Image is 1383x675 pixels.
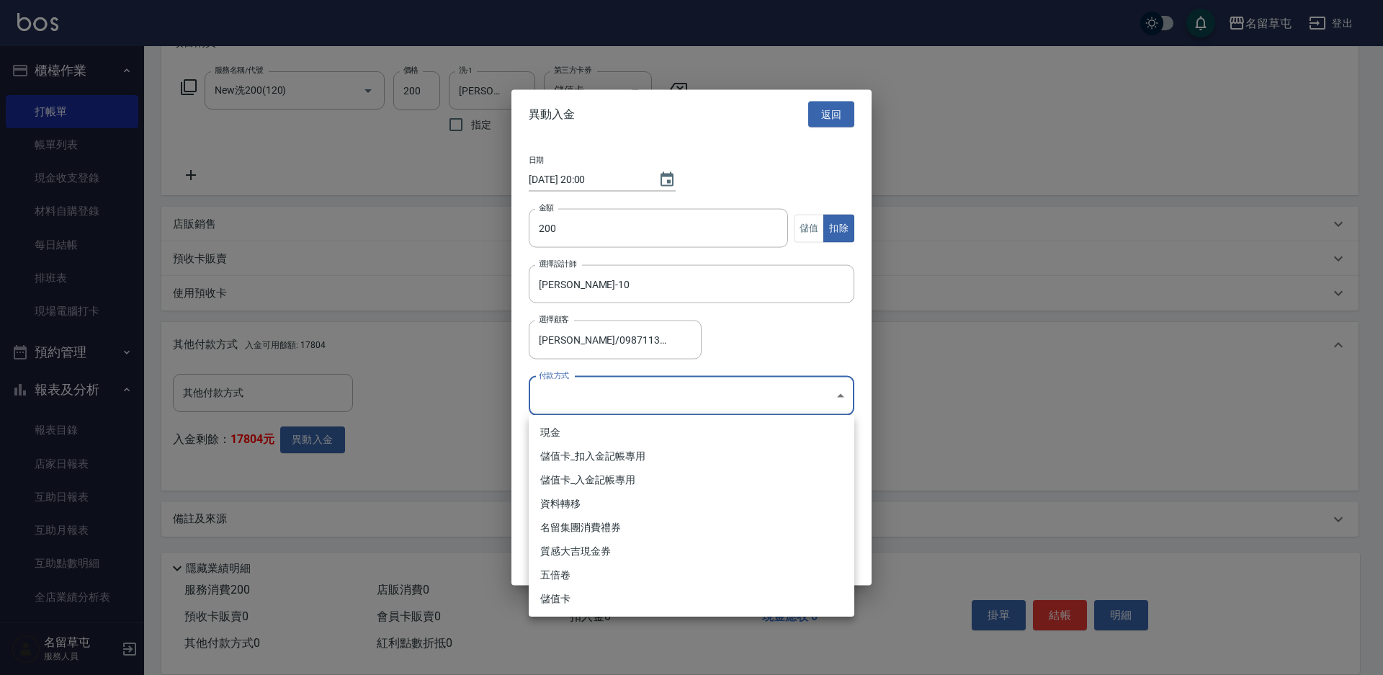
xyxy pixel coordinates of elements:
li: 儲值卡 [529,587,854,611]
li: 儲值卡_扣入金記帳專用 [529,444,854,468]
li: 五倍卷 [529,563,854,587]
li: 儲值卡_入金記帳專用 [529,468,854,492]
li: 現金 [529,421,854,444]
li: 資料轉移 [529,492,854,516]
li: 名留集團消費禮券 [529,516,854,540]
li: 質感大吉現金券 [529,540,854,563]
